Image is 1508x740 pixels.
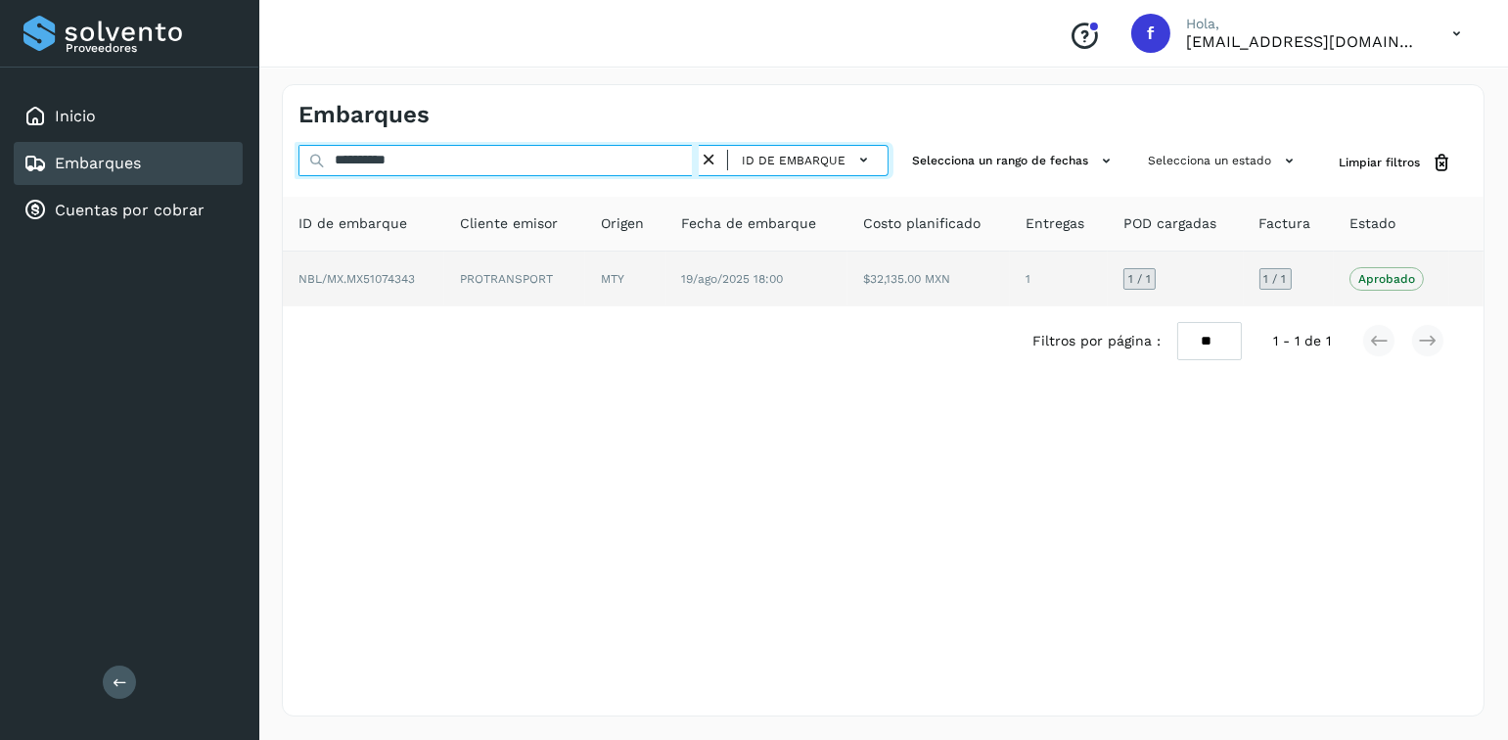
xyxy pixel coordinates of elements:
span: 19/ago/2025 18:00 [682,272,784,286]
td: $32,135.00 MXN [847,252,1010,306]
p: Hola, [1186,16,1421,32]
p: Proveedores [66,41,235,55]
button: Selecciona un rango de fechas [904,145,1124,177]
span: ID de embarque [742,152,845,169]
td: PROTRANSPORT [444,252,585,306]
p: Aprobado [1358,272,1415,286]
span: POD cargadas [1123,213,1216,234]
span: Costo planificado [863,213,981,234]
span: Estado [1349,213,1395,234]
a: Inicio [55,107,96,125]
span: 1 - 1 de 1 [1273,331,1331,351]
span: ID de embarque [298,213,407,234]
span: Limpiar filtros [1339,154,1420,171]
button: ID de embarque [736,146,880,174]
p: facturacion@protransport.com.mx [1186,32,1421,51]
button: Selecciona un estado [1140,145,1307,177]
span: NBL/MX.MX51074343 [298,272,415,286]
span: Cliente emisor [460,213,558,234]
a: Cuentas por cobrar [55,201,205,219]
span: Origen [601,213,644,234]
span: Entregas [1026,213,1084,234]
span: 1 / 1 [1128,273,1151,285]
h4: Embarques [298,101,430,129]
span: Factura [1259,213,1311,234]
button: Limpiar filtros [1323,145,1468,181]
div: Inicio [14,95,243,138]
a: Embarques [55,154,141,172]
td: MTY [585,252,666,306]
td: 1 [1010,252,1108,306]
span: Fecha de embarque [682,213,817,234]
div: Cuentas por cobrar [14,189,243,232]
span: 1 / 1 [1264,273,1287,285]
span: Filtros por página : [1033,331,1162,351]
div: Embarques [14,142,243,185]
